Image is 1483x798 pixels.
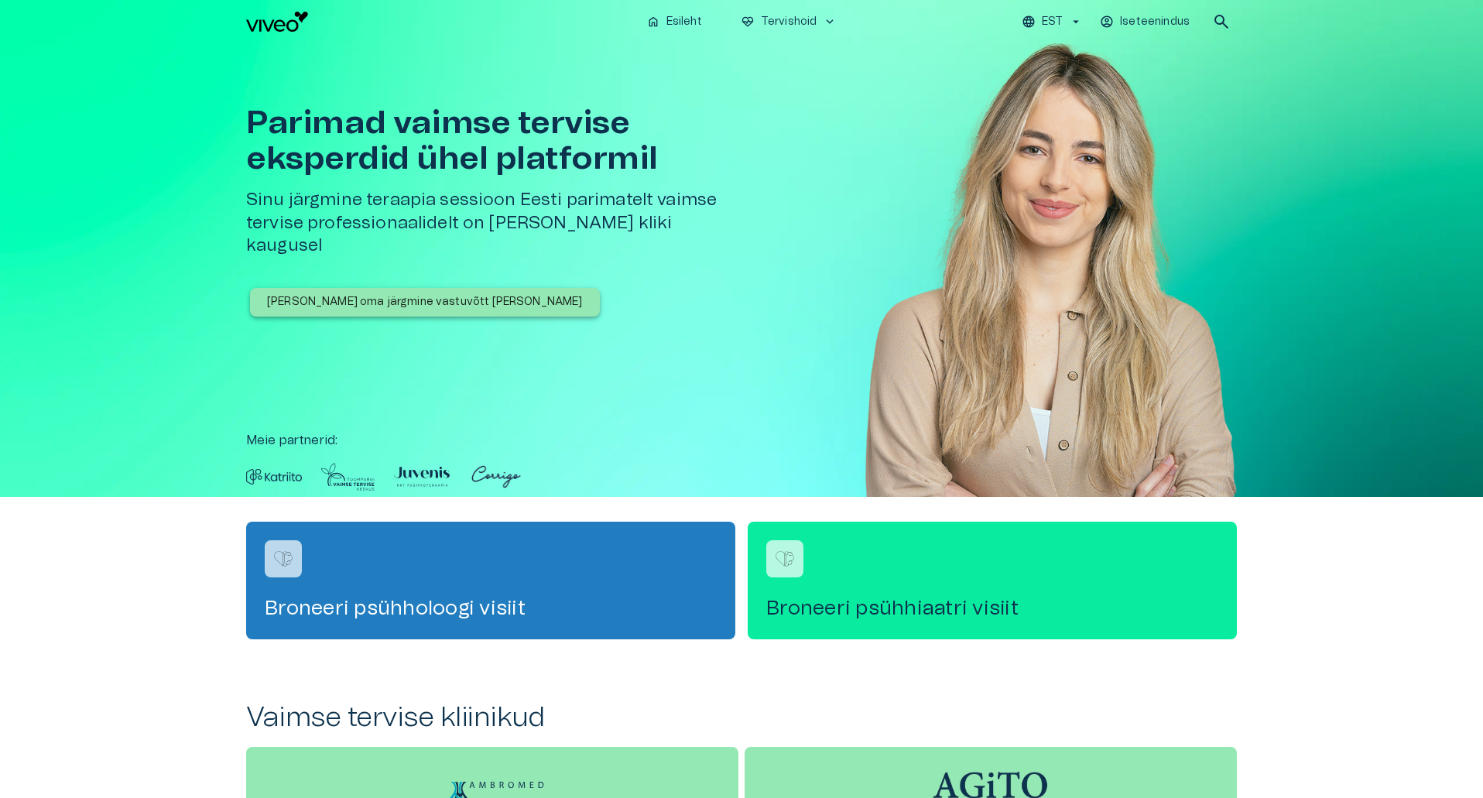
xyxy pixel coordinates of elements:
h4: Broneeri psühhiaatri visiit [766,596,1218,621]
a: Navigate to service booking [246,522,735,639]
button: open search modal [1206,6,1237,37]
button: homeEsileht [640,11,710,33]
p: [PERSON_NAME] oma järgmine vastuvõtt [PERSON_NAME] [267,294,583,310]
p: Meie partnerid : [246,431,1237,450]
p: Tervishoid [761,14,817,30]
button: [PERSON_NAME] oma järgmine vastuvõtt [PERSON_NAME] [250,288,600,317]
p: EST [1042,14,1063,30]
p: Esileht [666,14,702,30]
a: Navigate to homepage [246,12,634,32]
img: Partner logo [246,462,302,491]
button: ecg_heartTervishoidkeyboard_arrow_down [735,11,844,33]
img: Broneeri psühhiaatri visiit logo [773,547,796,570]
span: ecg_heart [741,15,755,29]
img: Broneeri psühholoogi visiit logo [272,547,295,570]
span: home [646,15,660,29]
span: search [1212,12,1231,31]
img: Partner logo [320,462,375,491]
img: Partner logo [394,462,450,491]
img: Woman smiling [865,43,1237,543]
a: Navigate to service booking [748,522,1237,639]
h4: Broneeri psühholoogi visiit [265,596,717,621]
h2: Vaimse tervise kliinikud [246,701,1237,735]
button: Iseteenindus [1098,11,1194,33]
span: keyboard_arrow_down [823,15,837,29]
button: EST [1019,11,1085,33]
img: Viveo logo [246,12,308,32]
p: Iseteenindus [1120,14,1190,30]
h5: Sinu järgmine teraapia sessioon Eesti parimatelt vaimse tervise professionaalidelt on [PERSON_NAM... [246,189,748,257]
img: Partner logo [468,462,524,491]
h1: Parimad vaimse tervise eksperdid ühel platformil [246,105,748,176]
